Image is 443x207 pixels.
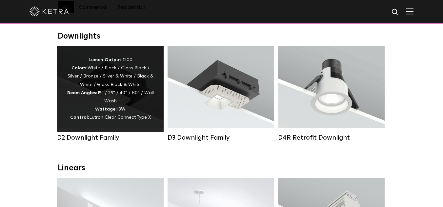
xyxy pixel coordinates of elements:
img: ketra-logo-2019-white [30,7,69,16]
a: D2 Downlight Family Lumen Output:1200Colors:White / Black / Gloss Black / Silver / Bronze / Silve... [57,46,164,142]
div: D4R Retrofit Downlight [278,134,385,142]
div: Downlights [58,32,386,41]
div: Linears [58,164,386,173]
strong: Colors: [71,66,88,70]
div: 1200 White / Black / Gloss Black / Silver / Bronze / Silver & White / Black & White / Gloss Black... [67,56,154,122]
div: D3 Downlight Family [168,134,274,142]
img: Hamburger%20Nav.svg [406,8,413,14]
span: Lutron Clear Connect Type X [89,115,151,120]
strong: Wattage: [95,107,117,112]
a: D3 Downlight Family Lumen Output:700 / 900 / 1100Colors:White / Black / Silver / Bronze / Paintab... [168,46,274,142]
img: search icon [391,8,399,16]
div: D2 Downlight Family [57,134,164,142]
strong: Lumen Output: [89,58,123,62]
strong: Control: [70,115,89,120]
a: D4R Retrofit Downlight Lumen Output:800Colors:White / BlackBeam Angles:15° / 25° / 40° / 60°Watta... [278,46,385,142]
strong: Beam Angles: [67,91,97,95]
